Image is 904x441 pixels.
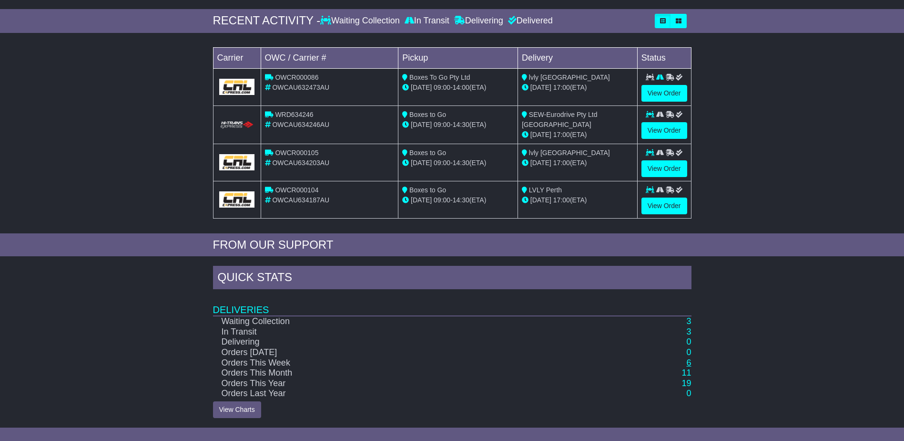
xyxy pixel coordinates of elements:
a: 6 [686,358,691,367]
a: 3 [686,327,691,336]
span: lvly [GEOGRAPHIC_DATA] [529,149,610,157]
span: 14:30 [453,196,469,204]
span: OWCAU634187AU [272,196,329,204]
span: [DATE] [530,159,551,167]
span: lvly [GEOGRAPHIC_DATA] [529,73,610,81]
a: View Charts [213,401,261,418]
div: - (ETA) [402,195,514,205]
span: [DATE] [530,196,551,204]
span: 09:00 [434,159,450,167]
span: 17:00 [553,131,570,138]
span: SEW-Eurodrive Pty Ltd [GEOGRAPHIC_DATA] [522,111,598,128]
span: 14:30 [453,159,469,167]
img: GetCarrierServiceLogo [219,79,255,95]
div: - (ETA) [402,120,514,130]
div: (ETA) [522,158,633,168]
img: GetCarrierServiceLogo [219,154,255,170]
span: 09:00 [434,121,450,128]
td: Pickup [398,47,518,68]
a: View Order [641,122,687,139]
img: HiTrans.png [219,121,255,130]
a: View Order [641,85,687,102]
td: Delivering [213,337,603,347]
div: Waiting Collection [320,16,402,26]
span: Boxes To Go Pty Ltd [409,73,470,81]
td: Deliveries [213,292,691,316]
td: Waiting Collection [213,316,603,327]
div: (ETA) [522,130,633,140]
span: [DATE] [411,121,432,128]
span: OWCAU632473AU [272,84,329,91]
span: OWCR000086 [275,73,318,81]
span: 09:00 [434,196,450,204]
img: GetCarrierServiceLogo [219,191,255,208]
div: RECENT ACTIVITY - [213,14,321,28]
td: Carrier [213,47,261,68]
span: 17:00 [553,84,570,91]
div: FROM OUR SUPPORT [213,238,691,252]
span: OWCAU634203AU [272,159,329,167]
span: [DATE] [530,84,551,91]
a: View Order [641,160,687,177]
span: Boxes to Go [409,149,446,157]
span: Boxes to Go [409,186,446,194]
span: Boxes to Go [409,111,446,118]
td: Status [637,47,691,68]
td: Orders This Month [213,368,603,378]
span: OWCAU634246AU [272,121,329,128]
span: 17:00 [553,159,570,167]
span: [DATE] [530,131,551,138]
a: View Order [641,198,687,214]
div: (ETA) [522,195,633,205]
span: LVLY Perth [529,186,562,194]
a: 19 [681,378,691,388]
span: [DATE] [411,159,432,167]
span: 14:30 [453,121,469,128]
span: OWCR000105 [275,149,318,157]
div: In Transit [402,16,452,26]
div: - (ETA) [402,158,514,168]
div: - (ETA) [402,83,514,93]
span: 17:00 [553,196,570,204]
td: Orders Last Year [213,388,603,399]
span: 09:00 [434,84,450,91]
td: Orders [DATE] [213,347,603,358]
div: (ETA) [522,83,633,93]
a: 0 [686,337,691,346]
td: Delivery [518,47,637,68]
td: Orders This Year [213,378,603,389]
a: 11 [681,368,691,378]
td: In Transit [213,327,603,337]
div: Delivered [506,16,553,26]
span: [DATE] [411,196,432,204]
div: Quick Stats [213,266,691,292]
a: 0 [686,347,691,357]
a: 3 [686,316,691,326]
div: Delivering [452,16,506,26]
a: 0 [686,388,691,398]
span: WRD634246 [275,111,313,118]
td: OWC / Carrier # [261,47,398,68]
td: Orders This Week [213,358,603,368]
span: OWCR000104 [275,186,318,194]
span: 14:00 [453,84,469,91]
span: [DATE] [411,84,432,91]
